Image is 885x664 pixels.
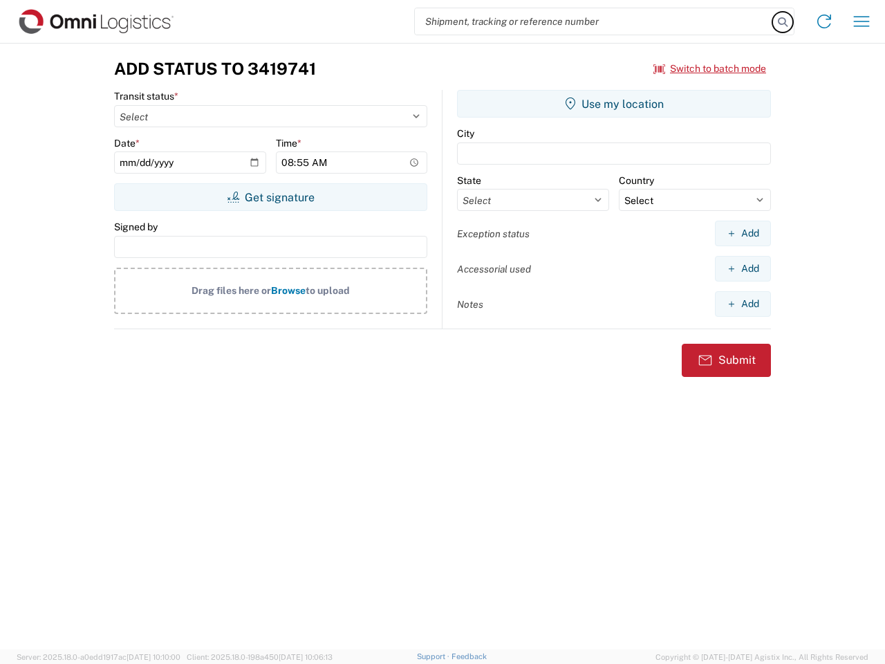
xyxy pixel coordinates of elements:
[457,298,483,311] label: Notes
[192,285,271,296] span: Drag files here or
[457,127,474,140] label: City
[653,57,766,80] button: Switch to batch mode
[114,90,178,102] label: Transit status
[715,256,771,282] button: Add
[715,221,771,246] button: Add
[417,652,451,661] a: Support
[619,174,654,187] label: Country
[655,651,868,663] span: Copyright © [DATE]-[DATE] Agistix Inc., All Rights Reserved
[127,653,180,661] span: [DATE] 10:10:00
[279,653,333,661] span: [DATE] 10:06:13
[682,344,771,377] button: Submit
[271,285,306,296] span: Browse
[17,653,180,661] span: Server: 2025.18.0-a0edd1917ac
[457,263,531,275] label: Accessorial used
[114,183,427,211] button: Get signature
[715,291,771,317] button: Add
[457,174,481,187] label: State
[457,228,530,240] label: Exception status
[114,221,158,233] label: Signed by
[114,59,316,79] h3: Add Status to 3419741
[114,137,140,149] label: Date
[457,90,771,118] button: Use my location
[451,652,487,661] a: Feedback
[415,8,773,35] input: Shipment, tracking or reference number
[306,285,350,296] span: to upload
[276,137,301,149] label: Time
[187,653,333,661] span: Client: 2025.18.0-198a450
